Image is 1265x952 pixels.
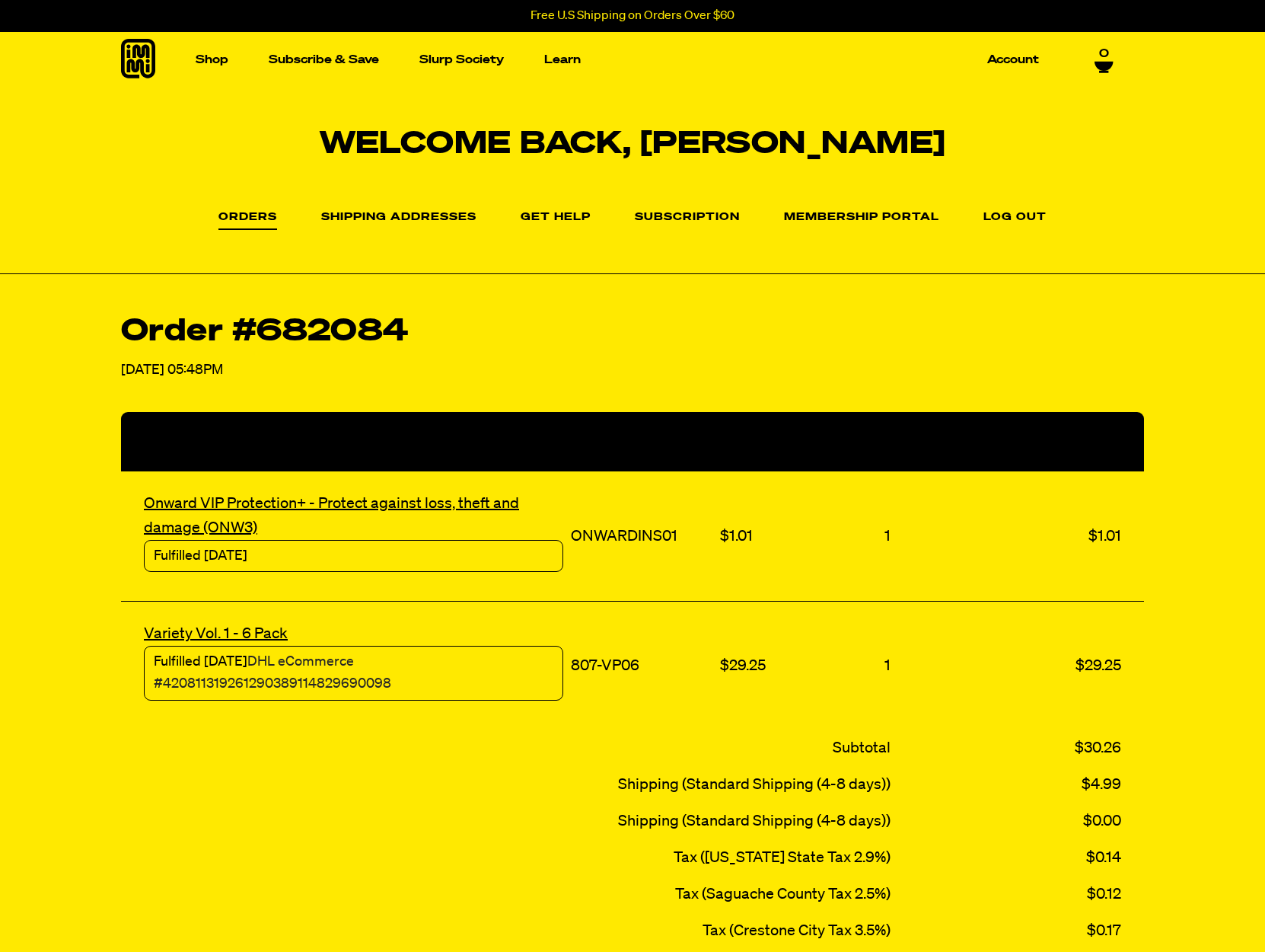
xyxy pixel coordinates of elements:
td: $4.99 [894,766,1144,803]
td: $1.01 [894,471,1144,602]
a: Slurp Society [413,48,510,72]
td: $0.17 [894,912,1144,949]
a: Orders [218,212,277,230]
a: Get Help [521,212,591,224]
a: Subscribe & Save [263,48,385,72]
p: [DATE] 05:48PM [121,359,1144,382]
a: 0 [1095,46,1114,72]
h2: Order #682084 [121,317,1144,347]
th: Price [716,412,785,471]
th: Product [121,412,567,471]
td: $29.25 [894,602,1144,730]
td: $1.01 [716,471,785,602]
a: Subscription [635,212,740,224]
a: Log out [983,212,1047,224]
th: SKU [567,412,715,471]
td: $0.14 [894,839,1144,876]
td: 1 [785,602,894,730]
a: Account [981,48,1045,72]
a: Membership Portal [784,212,939,224]
td: 1 [785,471,894,602]
a: Onward VIP Protection+ - Protect against loss, theft and damage (ONW3) [144,496,519,535]
td: $0.00 [894,803,1144,839]
a: Learn [538,48,587,72]
td: Tax (Crestone City Tax 3.5%) [121,912,894,949]
a: Variety Vol. 1 - 6 Pack [144,626,288,641]
a: Shipping Addresses [321,212,476,224]
th: Quantity [785,412,894,471]
td: $29.25 [716,602,785,730]
span: 0 [1099,46,1109,59]
td: ONWARDINS01 [567,471,715,602]
a: DHL eCommerce #420811319261290389114829690098 [154,655,391,691]
th: Total [894,412,1144,471]
td: $30.26 [894,730,1144,766]
td: Tax ([US_STATE] State Tax 2.9%) [121,839,894,876]
div: Fulfilled [DATE] [144,646,563,701]
td: Subtotal [121,730,894,766]
td: $0.12 [894,876,1144,912]
td: Shipping (Standard Shipping (4-8 days)) [121,803,894,839]
td: Tax (Saguache County Tax 2.5%) [121,876,894,912]
div: Fulfilled [DATE] [144,540,563,573]
td: Shipping (Standard Shipping (4-8 days)) [121,766,894,803]
p: Free U.S Shipping on Orders Over $60 [531,9,734,23]
td: 807-VP06 [567,602,715,730]
a: Shop [190,48,234,72]
nav: Main navigation [190,32,1045,88]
